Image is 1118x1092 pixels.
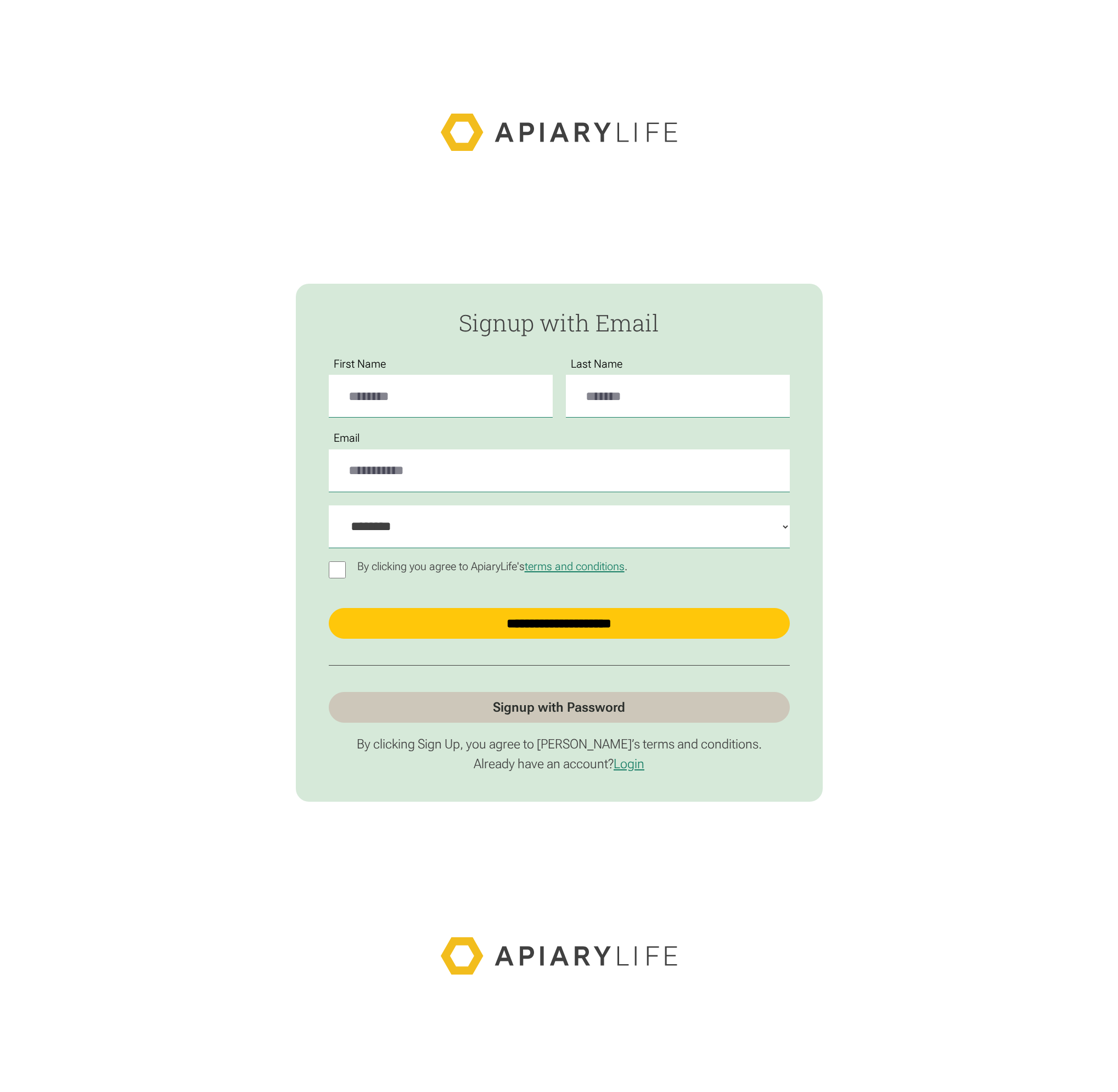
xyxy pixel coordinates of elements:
a: Signup with Password [329,692,790,723]
a: Login [614,756,644,772]
p: Already have an account? [329,756,790,772]
label: Email [329,432,366,444]
label: Last Name [566,358,628,370]
form: Passwordless Signup [296,284,823,802]
a: terms and conditions [525,560,625,573]
label: First Name [329,358,392,370]
h2: Signup with Email [329,310,790,335]
p: By clicking Sign Up, you agree to [PERSON_NAME]’s terms and conditions. [329,736,790,752]
p: By clicking you agree to ApiaryLife's . [352,560,633,573]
